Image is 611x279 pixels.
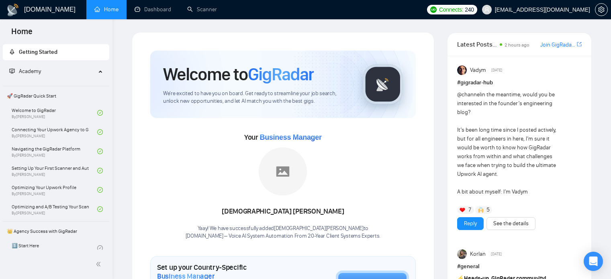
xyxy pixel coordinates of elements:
[457,39,497,49] span: Latest Posts from the GigRadar Community
[244,133,322,142] span: Your
[3,44,109,60] li: Getting Started
[12,239,97,257] a: 1️⃣ Start Here
[12,123,97,141] a: Connecting Your Upwork Agency to GigRadarBy[PERSON_NAME]
[12,162,97,179] a: Setting Up Your First Scanner and Auto-BidderBy[PERSON_NAME]
[465,5,474,14] span: 240
[259,147,307,196] img: placeholder.png
[97,110,103,116] span: check-circle
[12,200,97,218] a: Optimizing and A/B Testing Your Scanner for Better ResultsBy[PERSON_NAME]
[163,63,314,85] h1: Welcome to
[457,78,582,87] h1: # gigradar-hub
[187,6,217,13] a: searchScanner
[94,6,119,13] a: homeHome
[491,250,502,258] span: [DATE]
[97,206,103,212] span: check-circle
[457,217,484,230] button: Reply
[484,7,490,12] span: user
[468,206,471,214] span: 7
[97,149,103,154] span: check-circle
[19,49,57,55] span: Getting Started
[186,205,380,218] div: [DEMOGRAPHIC_DATA] [PERSON_NAME]
[439,5,463,14] span: Connects:
[540,41,575,49] a: Join GigRadar Slack Community
[457,65,467,75] img: Vadym
[464,219,477,228] a: Reply
[12,181,97,199] a: Optimizing Your Upwork ProfileBy[PERSON_NAME]
[460,207,465,213] img: ❤️
[493,219,529,228] a: See the details
[19,68,41,75] span: Academy
[97,245,103,251] span: check-circle
[491,67,502,74] span: [DATE]
[430,6,437,13] img: upwork-logo.png
[4,223,108,239] span: 👑 Agency Success with GigRadar
[363,64,403,104] img: gigradar-logo.png
[486,206,490,214] span: 5
[457,249,467,259] img: Korlan
[457,262,582,271] h1: # general
[577,41,582,47] span: export
[97,168,103,173] span: check-circle
[5,26,39,43] span: Home
[577,41,582,48] a: export
[97,187,103,193] span: check-circle
[96,260,104,268] span: double-left
[163,90,350,105] span: We're excited to have you on board. Get ready to streamline your job search, unlock new opportuni...
[470,66,486,75] span: Vadym
[470,250,486,259] span: Korlan
[9,68,41,75] span: Academy
[9,68,15,74] span: fund-projection-screen
[97,129,103,135] span: check-circle
[135,6,171,13] a: dashboardDashboard
[248,63,314,85] span: GigRadar
[486,217,535,230] button: See the details
[457,91,481,98] span: @channel
[6,4,19,16] img: logo
[12,104,97,122] a: Welcome to GigRadarBy[PERSON_NAME]
[478,207,484,213] img: 🙌
[9,49,15,55] span: rocket
[260,133,321,141] span: Business Manager
[595,3,608,16] button: setting
[595,6,608,13] a: setting
[584,252,603,271] div: Open Intercom Messenger
[4,88,108,104] span: 🚀 GigRadar Quick Start
[186,232,380,240] p: [DOMAIN_NAME] – Voice AI System Automation From 20-Year Client Systems Experts .
[505,42,529,48] span: 2 hours ago
[12,143,97,160] a: Navigating the GigRadar PlatformBy[PERSON_NAME]
[186,225,380,240] div: Yaay! We have successfully added [DEMOGRAPHIC_DATA][PERSON_NAME] to
[595,6,607,13] span: setting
